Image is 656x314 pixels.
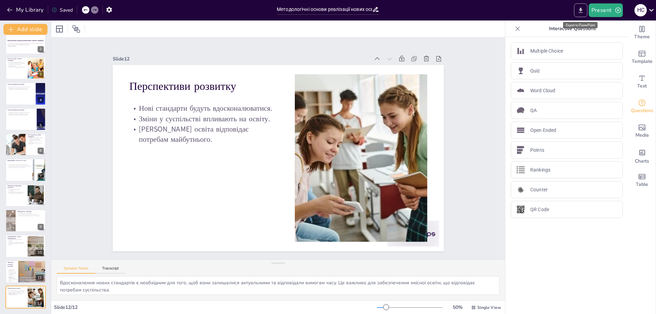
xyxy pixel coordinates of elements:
[8,192,26,194] p: Повне уявлення про досягнення учнів.
[8,276,17,282] p: Вивчення [PERSON_NAME] допомагає адаптувати підходи.
[8,164,34,166] p: Інформаційні технології сприяють інтерактивності.
[38,224,44,230] div: 9
[530,67,540,74] p: Quiz
[5,31,46,54] div: 2
[36,249,44,256] div: 10
[634,3,647,17] button: Н С
[152,177,378,312] div: Slide 12
[8,114,34,115] p: Орієнтація на учня робить навчання ефективним.
[634,33,650,41] span: Theme
[517,126,525,134] img: Open Ended icon
[449,304,466,311] div: 50 %
[8,83,34,85] p: Основні принципи реалізації
[5,286,46,308] div: 12
[574,3,587,17] button: Export to PowerPoint
[8,242,26,243] p: Брак ресурсів ускладнює реалізацію.
[8,191,26,193] p: Оцінювання має бути різноманітним.
[530,107,537,114] p: QA
[38,46,44,52] div: 2
[517,86,525,95] img: Word Cloud icon
[5,108,46,131] div: 5
[5,4,46,15] button: My Library
[517,166,525,174] img: Rankings icon
[8,160,34,162] p: Інформаційні технології в освіті
[477,305,501,310] span: Single View
[530,47,563,55] p: Multiple Choice
[8,113,34,114] p: Інтерактивність забезпечує активну участь учнів.
[8,89,34,90] p: Орієнтація на учня робить навчання ефективним.
[8,185,26,189] p: Оцінювання навчальних досягнень
[8,235,26,239] p: [DEMOGRAPHIC_DATA] впровадження
[563,22,598,28] div: Export to PowerPoint
[5,82,46,105] div: 4
[8,287,26,289] p: Перспективи розвитку
[5,57,46,80] div: 3
[5,133,46,156] div: 6
[517,47,525,55] img: Multiple Choice icon
[57,276,500,295] textarea: Вдосконалення нових стандартів є необхідним для того, щоб вони залишалися актуальними та відповід...
[8,166,34,167] p: Педагоги повинні використовувати цифрові інструменти.
[5,260,46,283] div: 11
[38,97,44,103] div: 4
[8,86,34,88] p: Інклюзивність забезпечує доступність освіти для всіх.
[8,112,34,113] p: Інклюзивність забезпечує доступність освіти для всіх.
[3,24,47,35] button: Add slide
[8,40,43,41] strong: Методологічні основи реалізації нових освітніх стандартів
[8,269,17,273] p: Успішні кейси демонструють позитивний вплив.
[38,122,44,128] div: 5
[38,199,44,205] div: 8
[256,179,390,262] p: Нові стандарти будуть вдосконалюватися.
[54,24,65,35] div: Layout
[8,261,17,267] p: Приклади успішної реалізації
[530,206,549,213] p: QR Code
[54,304,377,311] div: Slide 12 / 12
[517,67,525,75] img: Quiz icon
[5,184,46,207] div: 8
[628,168,656,193] div: Add a table
[57,266,95,274] button: Speaker Notes
[517,106,525,114] img: QA icon
[517,146,525,154] img: Points icon
[28,134,44,138] p: Роль педагогів у нових стандартах
[8,167,34,168] p: Технології допомагають у засвоєнні знань.
[8,64,26,66] p: Вони інтегрують нові підходи у навчальний процес.
[28,142,44,145] p: Професійний розвиток педагогів є важливим.
[628,45,656,70] div: Add ready made slides
[8,45,44,47] p: Generated with [URL]
[8,293,26,295] p: [PERSON_NAME] освіта відповідає потребам майбутнього.
[8,87,34,89] p: Інтерактивність забезпечує активну участь учнів.
[17,214,44,215] p: Батьки повинні підтримувати дітей у навчанні.
[530,147,544,154] p: Points
[628,119,656,144] div: Add images, graphics, shapes or video
[628,94,656,119] div: Get real-time input from your audience
[632,58,653,65] span: Template
[95,266,126,274] button: Transcript
[266,152,405,244] p: [PERSON_NAME] освіта відповідає потребам майбутнього.
[530,127,556,134] p: Open Ended
[589,3,623,17] button: Present
[8,273,17,276] p: Інноваційні підходи покращують результати учнів.
[17,213,44,214] p: Співпраця з батьками є важливою.
[628,70,656,94] div: Add text boxes
[8,243,26,245] p: Необхідно вжити заходів для подолання викликів.
[261,170,395,253] p: Зміни у суспільстві впливають на освіту.
[17,210,44,213] p: Партнерство з батьками
[8,43,44,45] p: У цій презентації розглядаються основи впровадження нових освітніх стандартів у закладах загально...
[517,186,525,194] img: Counter icon
[28,140,44,142] p: Адаптація методів викладання є необхідною.
[72,25,80,33] span: Position
[36,275,44,281] div: 11
[530,186,548,193] p: Counter
[530,87,555,94] p: Word Cloud
[635,158,649,165] span: Charts
[8,290,26,292] p: Нові стандарти будуть вдосконалюватися.
[634,4,647,16] div: Н С
[8,67,26,68] p: Основна мета - всебічний розвиток учня.
[628,144,656,168] div: Add charts and graphs
[5,159,46,181] div: 7
[517,205,525,214] img: QR Code icon
[17,215,44,216] p: Позитивна атмосфера покращує результати навчання.
[277,4,372,14] input: Insert title
[530,166,550,174] p: Rankings
[8,239,26,241] p: Недостатня підготовка педагогів є викликом.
